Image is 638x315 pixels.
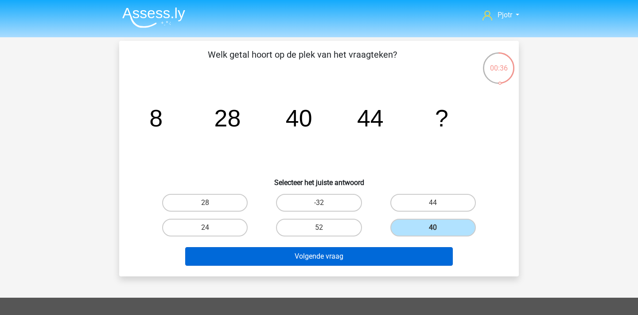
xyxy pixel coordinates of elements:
[122,7,185,28] img: Assessly
[185,247,453,266] button: Volgende vraag
[276,219,362,236] label: 52
[214,105,241,131] tspan: 28
[357,105,384,131] tspan: 44
[286,105,312,131] tspan: 40
[498,11,512,19] span: Pjotr
[390,219,476,236] label: 40
[435,105,448,131] tspan: ?
[162,194,248,212] label: 28
[482,51,515,74] div: 00:36
[276,194,362,212] label: -32
[149,105,163,131] tspan: 8
[390,194,476,212] label: 44
[133,48,471,75] p: Welk getal hoort op de plek van het vraagteken?
[133,171,505,187] h6: Selecteer het juiste antwoord
[479,10,523,20] a: Pjotr
[162,219,248,236] label: 24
